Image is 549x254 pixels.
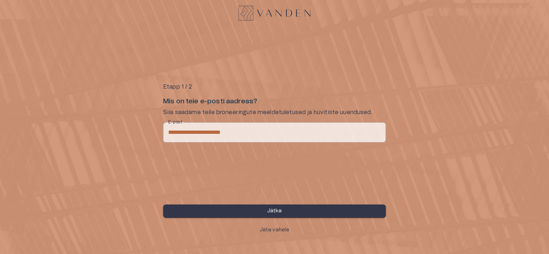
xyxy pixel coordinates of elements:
[163,83,386,91] p: Etapp 1 / 2
[163,204,386,218] button: Jätka
[168,119,183,125] label: E-post
[163,224,386,237] button: Jäta vahele
[163,97,386,107] h6: Mis on teie e-posti aadress?
[267,207,282,215] p: Jätka
[260,226,290,234] p: Jäta vahele
[163,108,386,117] p: Siia saadame teile broneeringute meeldetuletused ja hüvitiste uuendused.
